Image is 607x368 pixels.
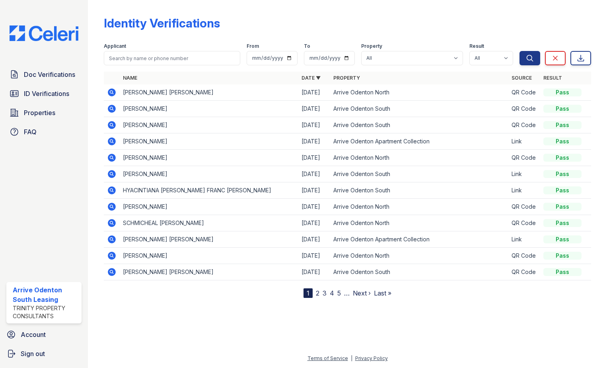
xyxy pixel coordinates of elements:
[353,289,371,297] a: Next ›
[330,133,509,150] td: Arrive Odenton Apartment Collection
[13,285,78,304] div: Arrive Odenton South Leasing
[298,166,330,182] td: [DATE]
[120,84,298,101] td: [PERSON_NAME] [PERSON_NAME]
[543,268,582,276] div: Pass
[330,117,509,133] td: Arrive Odenton South
[330,101,509,117] td: Arrive Odenton South
[543,105,582,113] div: Pass
[330,166,509,182] td: Arrive Odenton South
[543,137,582,145] div: Pass
[24,108,55,117] span: Properties
[298,133,330,150] td: [DATE]
[316,289,319,297] a: 2
[351,355,352,361] div: |
[13,304,78,320] div: Trinity Property Consultants
[120,150,298,166] td: [PERSON_NAME]
[104,16,220,30] div: Identity Verifications
[120,166,298,182] td: [PERSON_NAME]
[330,84,509,101] td: Arrive Odenton North
[323,289,327,297] a: 3
[298,117,330,133] td: [DATE]
[330,231,509,248] td: Arrive Odenton Apartment Collection
[247,43,259,49] label: From
[21,349,45,358] span: Sign out
[543,235,582,243] div: Pass
[120,182,298,199] td: HYACINTIANA [PERSON_NAME] FRANC [PERSON_NAME]
[6,105,82,121] a: Properties
[543,88,582,96] div: Pass
[543,154,582,162] div: Pass
[120,231,298,248] td: [PERSON_NAME] [PERSON_NAME]
[333,75,360,81] a: Property
[307,355,348,361] a: Terms of Service
[508,182,540,199] td: Link
[120,264,298,280] td: [PERSON_NAME] [PERSON_NAME]
[6,124,82,140] a: FAQ
[302,75,321,81] a: Date ▼
[120,248,298,264] td: [PERSON_NAME]
[330,182,509,199] td: Arrive Odenton South
[508,166,540,182] td: Link
[508,117,540,133] td: QR Code
[298,264,330,280] td: [DATE]
[330,248,509,264] td: Arrive Odenton North
[298,248,330,264] td: [DATE]
[3,346,85,362] a: Sign out
[21,330,46,339] span: Account
[24,89,69,98] span: ID Verifications
[24,127,37,137] span: FAQ
[123,75,137,81] a: Name
[508,231,540,248] td: Link
[508,199,540,215] td: QR Code
[508,84,540,101] td: QR Code
[24,70,75,79] span: Doc Verifications
[120,215,298,231] td: SCHMICHEAL [PERSON_NAME]
[298,231,330,248] td: [DATE]
[337,289,341,297] a: 5
[543,203,582,211] div: Pass
[355,355,388,361] a: Privacy Policy
[344,288,350,298] span: …
[330,289,334,297] a: 4
[330,150,509,166] td: Arrive Odenton North
[543,75,562,81] a: Result
[543,170,582,178] div: Pass
[303,288,313,298] div: 1
[298,182,330,199] td: [DATE]
[298,199,330,215] td: [DATE]
[120,133,298,150] td: [PERSON_NAME]
[543,121,582,129] div: Pass
[3,25,85,41] img: CE_Logo_Blue-a8612792a0a2168367f1c8372b55b34899dd931a85d93a1a3d3e32e68fde9ad4.png
[298,215,330,231] td: [DATE]
[120,199,298,215] td: [PERSON_NAME]
[374,289,391,297] a: Last »
[508,215,540,231] td: QR Code
[6,67,82,82] a: Doc Verifications
[120,117,298,133] td: [PERSON_NAME]
[508,248,540,264] td: QR Code
[330,215,509,231] td: Arrive Odenton North
[330,264,509,280] td: Arrive Odenton South
[304,43,310,49] label: To
[508,133,540,150] td: Link
[508,101,540,117] td: QR Code
[508,150,540,166] td: QR Code
[6,86,82,102] a: ID Verifications
[330,199,509,215] td: Arrive Odenton North
[543,252,582,260] div: Pass
[3,327,85,343] a: Account
[120,101,298,117] td: [PERSON_NAME]
[298,84,330,101] td: [DATE]
[543,219,582,227] div: Pass
[104,43,126,49] label: Applicant
[298,150,330,166] td: [DATE]
[508,264,540,280] td: QR Code
[512,75,532,81] a: Source
[298,101,330,117] td: [DATE]
[361,43,382,49] label: Property
[104,51,240,65] input: Search by name or phone number
[543,186,582,194] div: Pass
[469,43,484,49] label: Result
